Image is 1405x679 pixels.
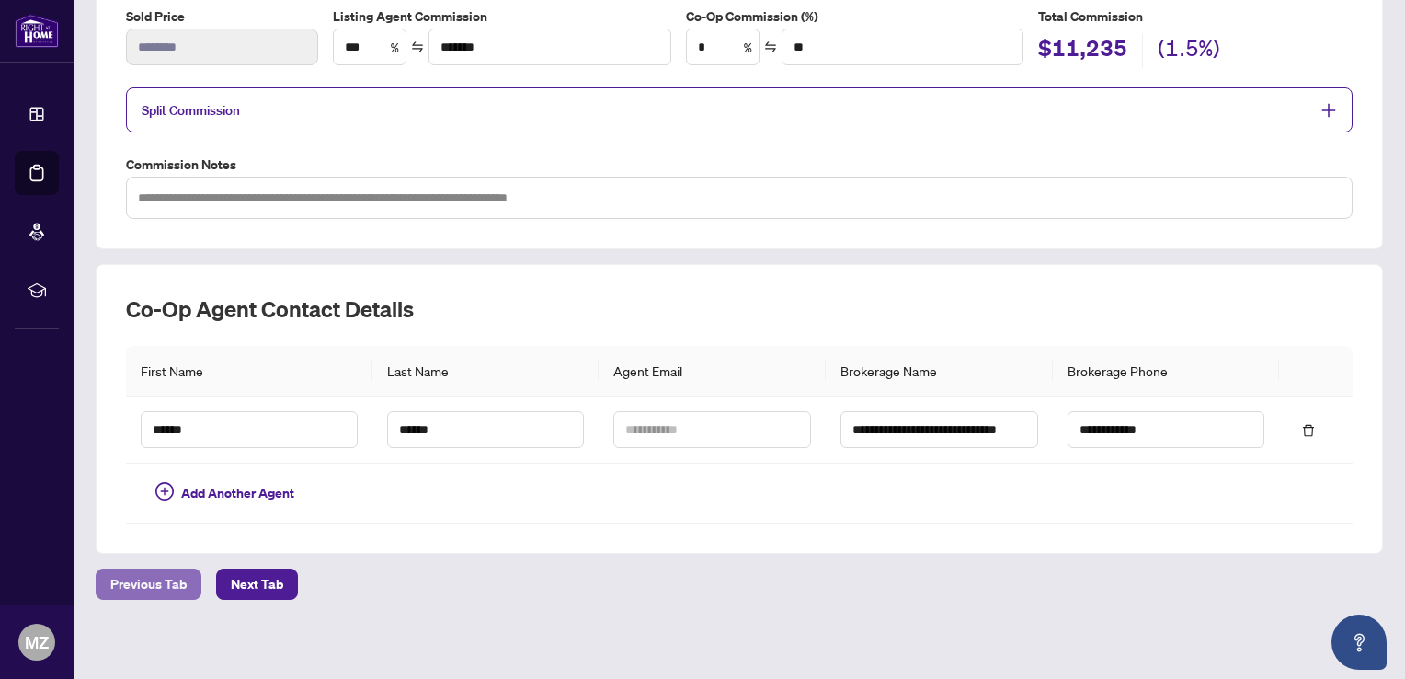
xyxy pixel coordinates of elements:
img: logo [15,14,59,48]
label: Sold Price [126,6,318,27]
th: Brokerage Phone [1053,346,1280,397]
span: swap [764,40,777,53]
span: plus-circle [155,482,174,501]
span: Split Commission [142,102,240,119]
span: Previous Tab [110,570,187,599]
span: Next Tab [231,570,283,599]
span: delete [1302,424,1315,437]
button: Open asap [1331,615,1387,670]
button: Previous Tab [96,569,201,600]
span: swap [411,40,424,53]
h2: Co-op Agent Contact Details [126,294,1353,324]
h5: Total Commission [1038,6,1353,27]
h2: $11,235 [1038,33,1127,68]
span: plus [1320,102,1337,119]
label: Commission Notes [126,155,1353,175]
th: Last Name [372,346,600,397]
button: Next Tab [216,569,298,600]
button: Add Another Agent [141,478,309,508]
label: Listing Agent Commission [333,6,671,27]
h2: (1.5%) [1158,33,1220,68]
th: Brokerage Name [826,346,1053,397]
span: MZ [25,629,49,655]
div: Split Commission [126,87,1353,132]
label: Co-Op Commission (%) [686,6,1024,27]
th: First Name [126,346,372,397]
th: Agent Email [599,346,826,397]
span: Add Another Agent [181,483,294,503]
